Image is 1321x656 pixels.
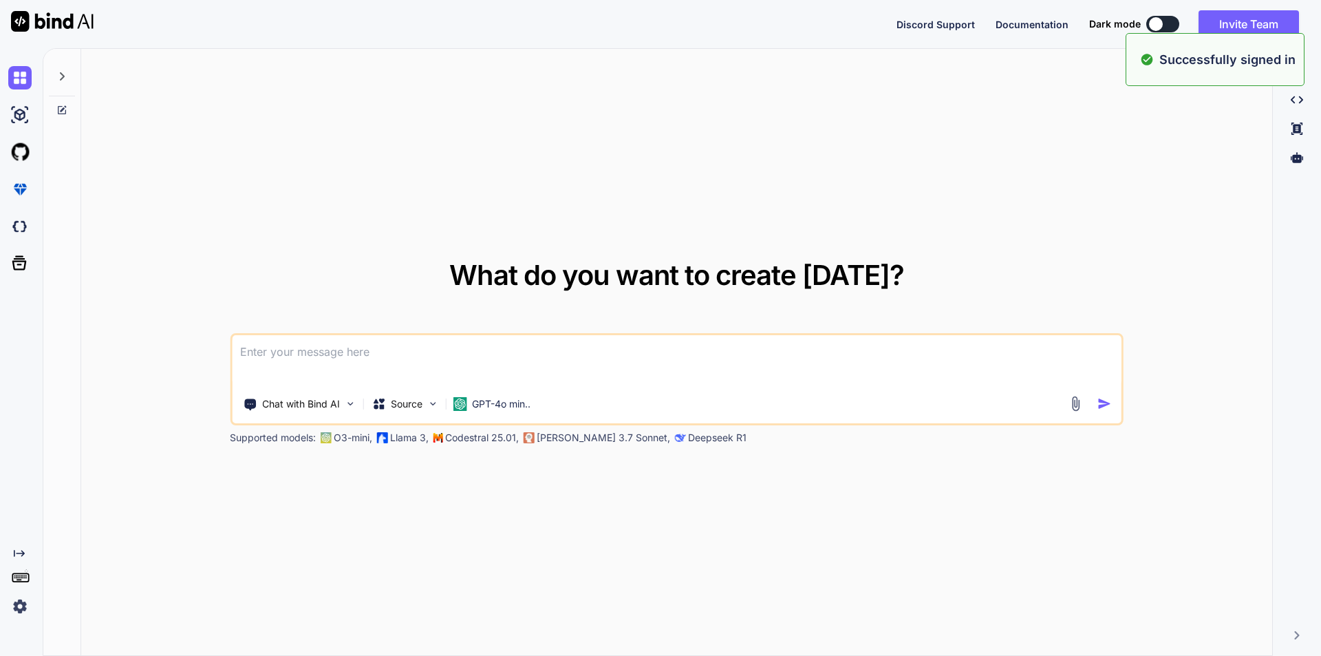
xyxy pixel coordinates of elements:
[390,431,429,445] p: Llama 3,
[8,140,32,164] img: githubLight
[1199,10,1299,38] button: Invite Team
[1068,396,1084,412] img: attachment
[391,397,422,411] p: Source
[376,432,387,443] img: Llama2
[896,17,975,32] button: Discord Support
[445,431,519,445] p: Codestral 25.01,
[537,431,670,445] p: [PERSON_NAME] 3.7 Sonnet,
[1097,396,1112,411] img: icon
[230,431,316,445] p: Supported models:
[427,398,438,410] img: Pick Models
[8,66,32,89] img: chat
[896,19,975,30] span: Discord Support
[453,397,466,411] img: GPT-4o mini
[8,178,32,201] img: premium
[433,433,442,443] img: Mistral-AI
[472,397,530,411] p: GPT-4o min..
[8,103,32,127] img: ai-studio
[674,432,685,443] img: claude
[449,258,904,292] span: What do you want to create [DATE]?
[1140,50,1154,69] img: alert
[996,17,1068,32] button: Documentation
[334,431,372,445] p: O3-mini,
[523,432,534,443] img: claude
[1089,17,1141,31] span: Dark mode
[344,398,356,410] img: Pick Tools
[262,397,340,411] p: Chat with Bind AI
[11,11,94,32] img: Bind AI
[688,431,747,445] p: Deepseek R1
[320,432,331,443] img: GPT-4
[1159,50,1296,69] p: Successfully signed in
[8,595,32,618] img: settings
[8,215,32,238] img: darkCloudIdeIcon
[996,19,1068,30] span: Documentation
